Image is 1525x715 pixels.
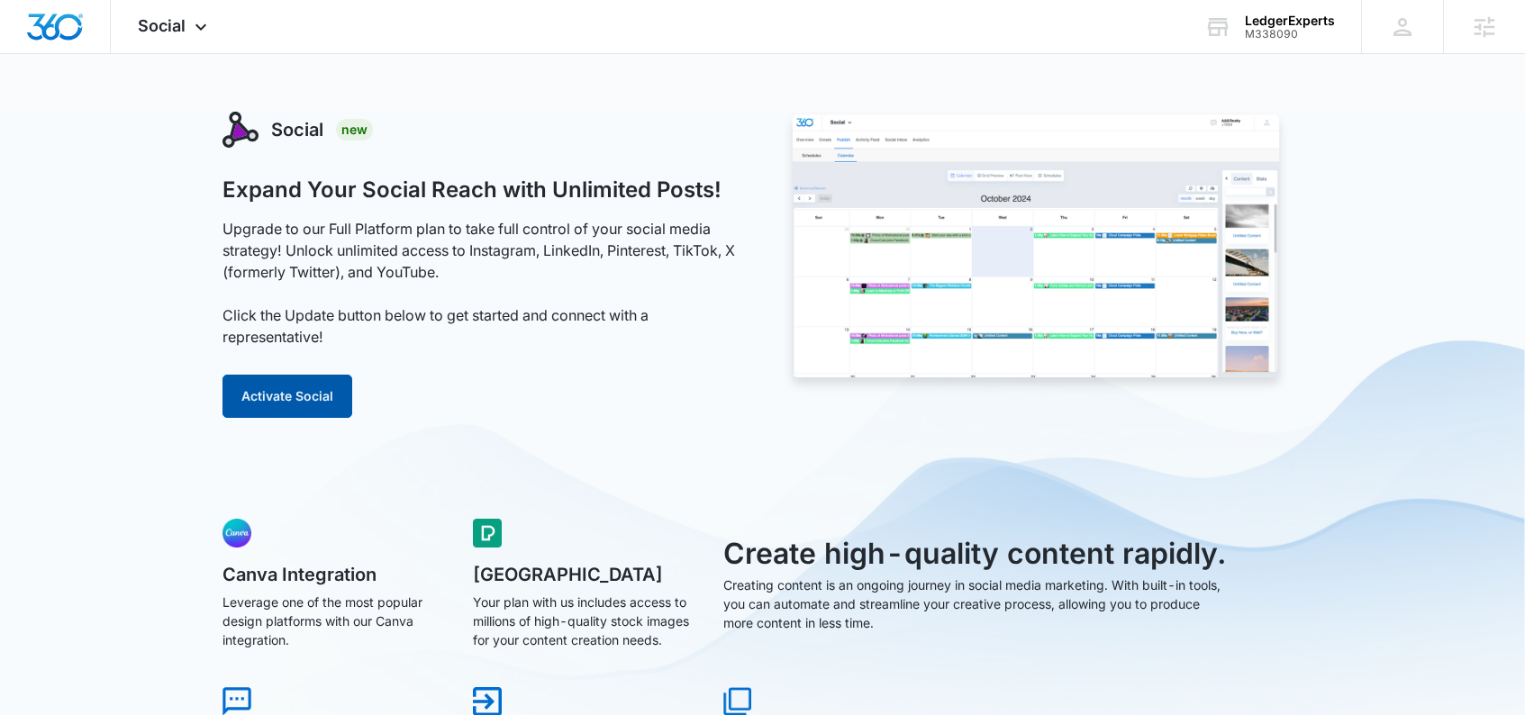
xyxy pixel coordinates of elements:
[723,575,1230,632] p: Creating content is an ongoing journey in social media marketing. With built-in tools, you can au...
[222,593,448,649] p: Leverage one of the most popular design platforms with our Canva integration.
[271,116,323,143] h3: Social
[222,176,722,204] h1: Expand Your Social Reach with Unlimited Posts!
[222,218,743,348] p: Upgrade to our Full Platform plan to take full control of your social media strategy! Unlock unli...
[1245,28,1335,41] div: account id
[473,566,698,584] h5: [GEOGRAPHIC_DATA]
[723,532,1230,575] h3: Create high-quality content rapidly.
[222,375,352,418] button: Activate Social
[138,16,186,35] span: Social
[222,566,448,584] h5: Canva Integration
[473,593,698,649] p: Your plan with us includes access to millions of high-quality stock images for your content creat...
[1245,14,1335,28] div: account name
[336,119,373,140] div: New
